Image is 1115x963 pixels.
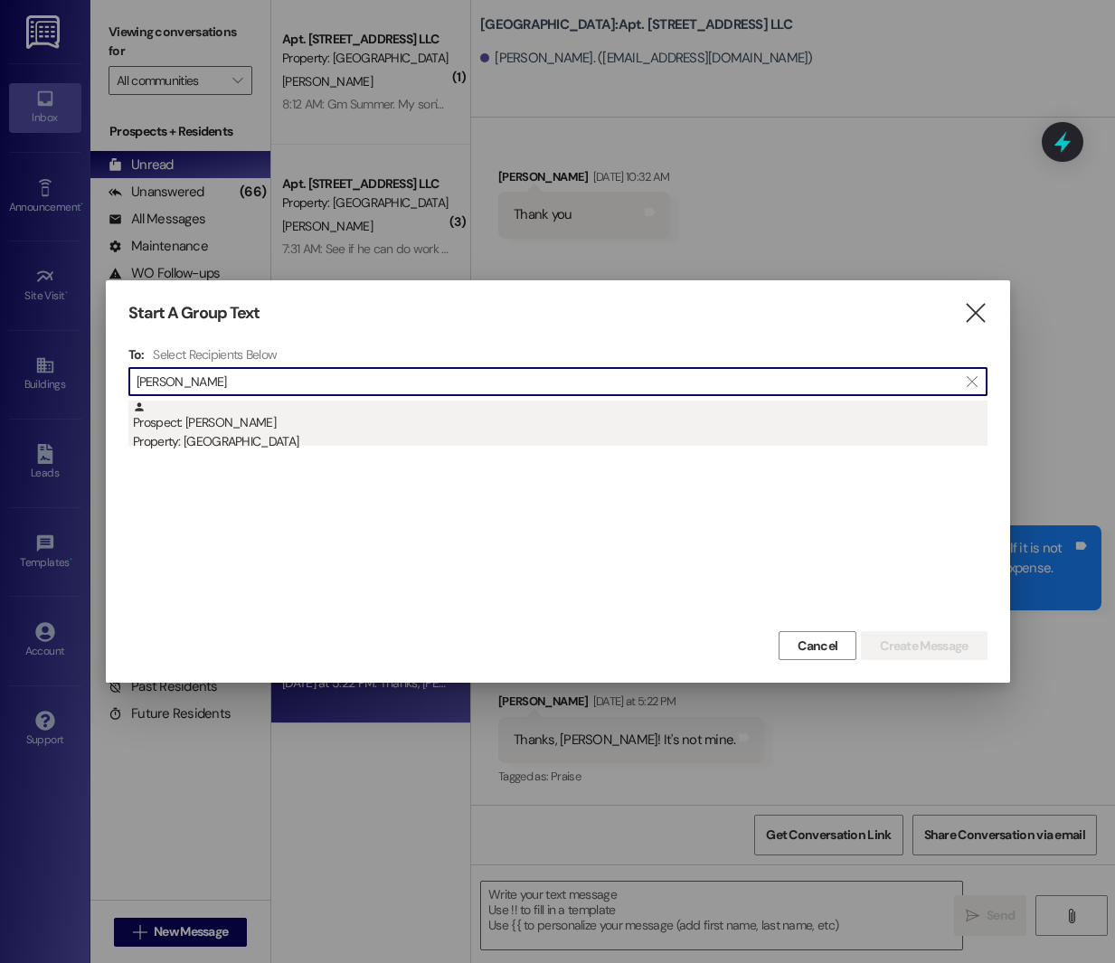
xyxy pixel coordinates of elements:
h4: Select Recipients Below [153,346,277,363]
div: Prospect: [PERSON_NAME] [133,401,987,452]
div: Property: [GEOGRAPHIC_DATA] [133,432,987,451]
i:  [967,374,977,389]
span: Create Message [880,637,968,656]
i:  [963,304,987,323]
button: Cancel [779,631,856,660]
h3: To: [128,346,145,363]
button: Clear text [958,368,987,395]
input: Search for any contact or apartment [137,369,958,394]
span: Cancel [798,637,837,656]
h3: Start A Group Text [128,303,260,324]
div: Prospect: [PERSON_NAME]Property: [GEOGRAPHIC_DATA] [128,401,987,446]
button: Create Message [861,631,987,660]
